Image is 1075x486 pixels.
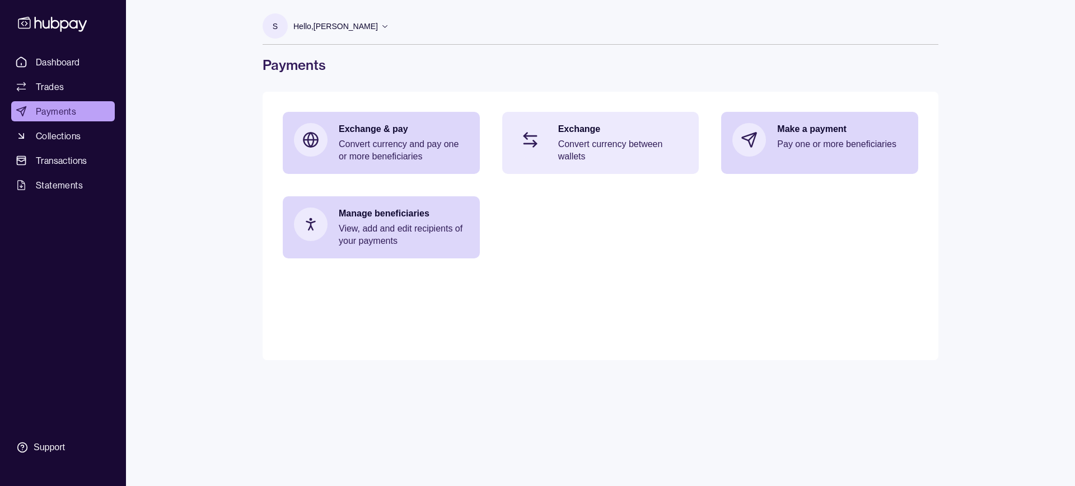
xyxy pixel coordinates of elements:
a: Make a paymentPay one or more beneficiaries [721,112,918,168]
p: Manage beneficiaries [339,207,469,220]
span: Collections [36,129,81,143]
a: Statements [11,175,115,195]
span: Payments [36,105,76,118]
span: Dashboard [36,55,80,69]
div: Support [34,441,65,454]
p: Exchange [558,123,688,135]
p: S [273,20,278,32]
p: Hello, [PERSON_NAME] [293,20,378,32]
a: Dashboard [11,52,115,72]
a: Manage beneficiariesView, add and edit recipients of your payments [283,196,480,258]
a: Collections [11,126,115,146]
a: Payments [11,101,115,121]
h1: Payments [263,56,938,74]
span: Trades [36,80,64,93]
a: Trades [11,77,115,97]
p: Convert currency between wallets [558,138,688,163]
a: ExchangeConvert currency between wallets [502,112,699,174]
p: Make a payment [777,123,907,135]
a: Exchange & payConvert currency and pay one or more beneficiaries [283,112,480,174]
a: Transactions [11,150,115,171]
span: Statements [36,178,83,192]
p: Pay one or more beneficiaries [777,138,907,150]
p: View, add and edit recipients of your payments [339,223,469,247]
p: Convert currency and pay one or more beneficiaries [339,138,469,163]
p: Exchange & pay [339,123,469,135]
a: Support [11,436,115,459]
span: Transactions [36,154,87,167]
